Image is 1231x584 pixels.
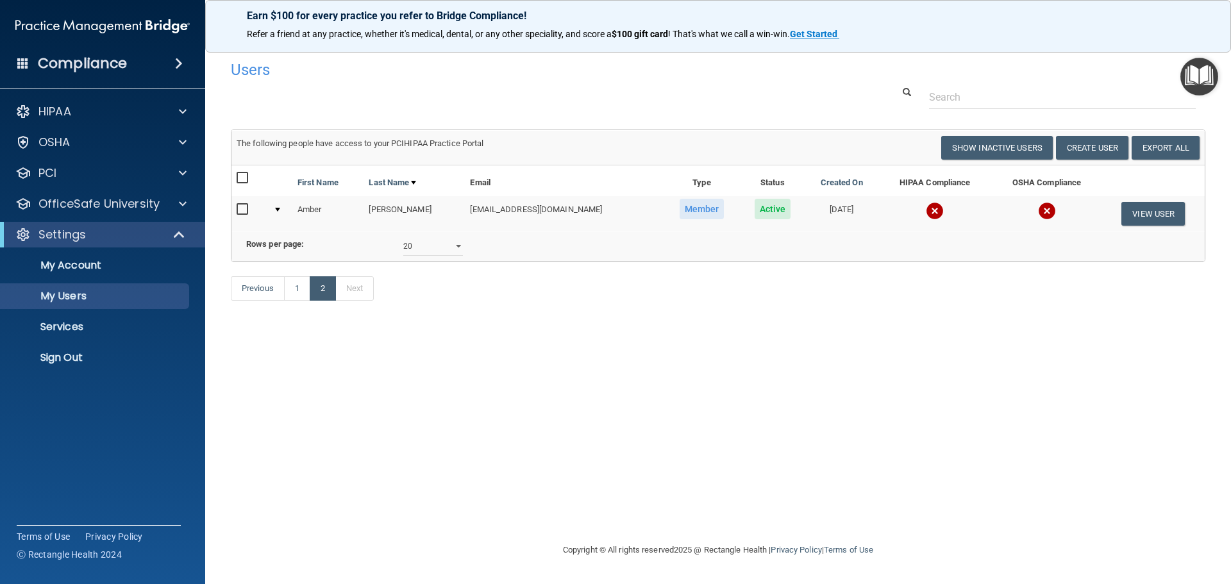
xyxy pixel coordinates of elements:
[821,175,863,190] a: Created On
[612,29,668,39] strong: $100 gift card
[247,10,1189,22] p: Earn $100 for every practice you refer to Bridge Compliance!
[941,136,1053,160] button: Show Inactive Users
[1009,493,1216,544] iframe: Drift Widget Chat Controller
[680,199,724,219] span: Member
[484,530,952,571] div: Copyright © All rights reserved 2025 @ Rectangle Health | |
[15,135,187,150] a: OSHA
[237,138,484,148] span: The following people have access to your PCIHIPAA Practice Portal
[465,165,663,196] th: Email
[991,165,1101,196] th: OSHA Compliance
[38,227,86,242] p: Settings
[247,29,612,39] span: Refer a friend at any practice, whether it's medical, dental, or any other speciality, and score a
[824,545,873,555] a: Terms of Use
[1132,136,1200,160] a: Export All
[246,239,304,249] b: Rows per page:
[790,29,837,39] strong: Get Started
[771,545,821,555] a: Privacy Policy
[465,196,663,231] td: [EMAIL_ADDRESS][DOMAIN_NAME]
[1056,136,1128,160] button: Create User
[1038,202,1056,220] img: cross.ca9f0e7f.svg
[15,165,187,181] a: PCI
[38,104,71,119] p: HIPAA
[878,165,992,196] th: HIPAA Compliance
[805,196,878,231] td: [DATE]
[310,276,336,301] a: 2
[38,54,127,72] h4: Compliance
[15,196,187,212] a: OfficeSafe University
[369,175,416,190] a: Last Name
[8,351,183,364] p: Sign Out
[929,85,1196,109] input: Search
[8,321,183,333] p: Services
[1121,202,1185,226] button: View User
[668,29,790,39] span: ! That's what we call a win-win.
[15,13,190,39] img: PMB logo
[85,530,143,543] a: Privacy Policy
[364,196,465,231] td: [PERSON_NAME]
[1180,58,1218,96] button: Open Resource Center
[15,227,186,242] a: Settings
[38,165,56,181] p: PCI
[231,276,285,301] a: Previous
[38,135,71,150] p: OSHA
[284,276,310,301] a: 1
[15,104,187,119] a: HIPAA
[8,259,183,272] p: My Account
[335,276,374,301] a: Next
[755,199,791,219] span: Active
[231,62,791,78] h4: Users
[38,196,160,212] p: OfficeSafe University
[8,290,183,303] p: My Users
[740,165,805,196] th: Status
[17,548,122,561] span: Ⓒ Rectangle Health 2024
[664,165,740,196] th: Type
[926,202,944,220] img: cross.ca9f0e7f.svg
[292,196,364,231] td: Amber
[17,530,70,543] a: Terms of Use
[790,29,839,39] a: Get Started
[297,175,339,190] a: First Name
